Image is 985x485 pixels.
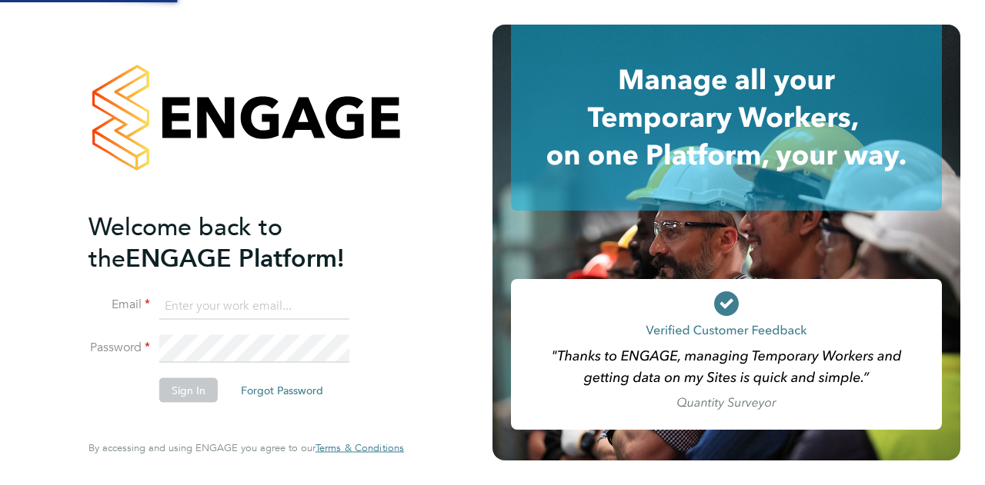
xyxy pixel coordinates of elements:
[159,378,218,403] button: Sign In
[88,211,389,274] h2: ENGAGE Platform!
[229,378,336,403] button: Forgot Password
[316,442,404,454] a: Terms & Conditions
[159,292,349,320] input: Enter your work email...
[88,441,404,454] span: By accessing and using ENGAGE you agree to our
[88,297,150,313] label: Email
[88,211,282,273] span: Welcome back to the
[88,340,150,356] label: Password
